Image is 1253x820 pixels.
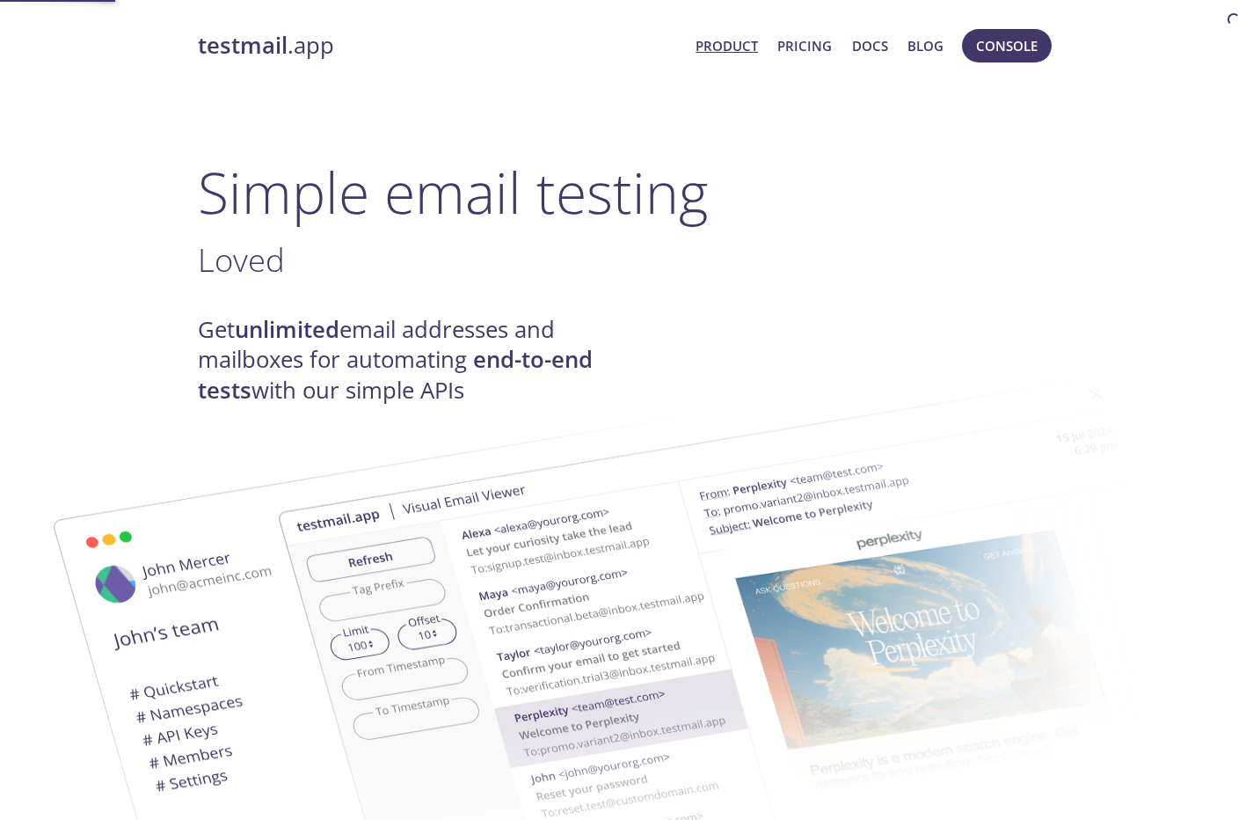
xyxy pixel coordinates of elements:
a: Blog [907,34,943,57]
h1: Simple email testing [198,158,1056,226]
span: Loved [198,238,285,282]
strong: end-to-end tests [198,344,593,405]
a: Product [696,34,758,57]
a: Pricing [777,34,832,57]
span: Console [976,34,1038,57]
a: Docs [852,34,888,57]
button: Console [962,29,1052,62]
h4: Get email addresses and mailboxes for automating with our simple APIs [198,315,627,406]
strong: unlimited [235,314,339,345]
strong: testmail [198,30,288,61]
a: testmail.app [198,31,682,61]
